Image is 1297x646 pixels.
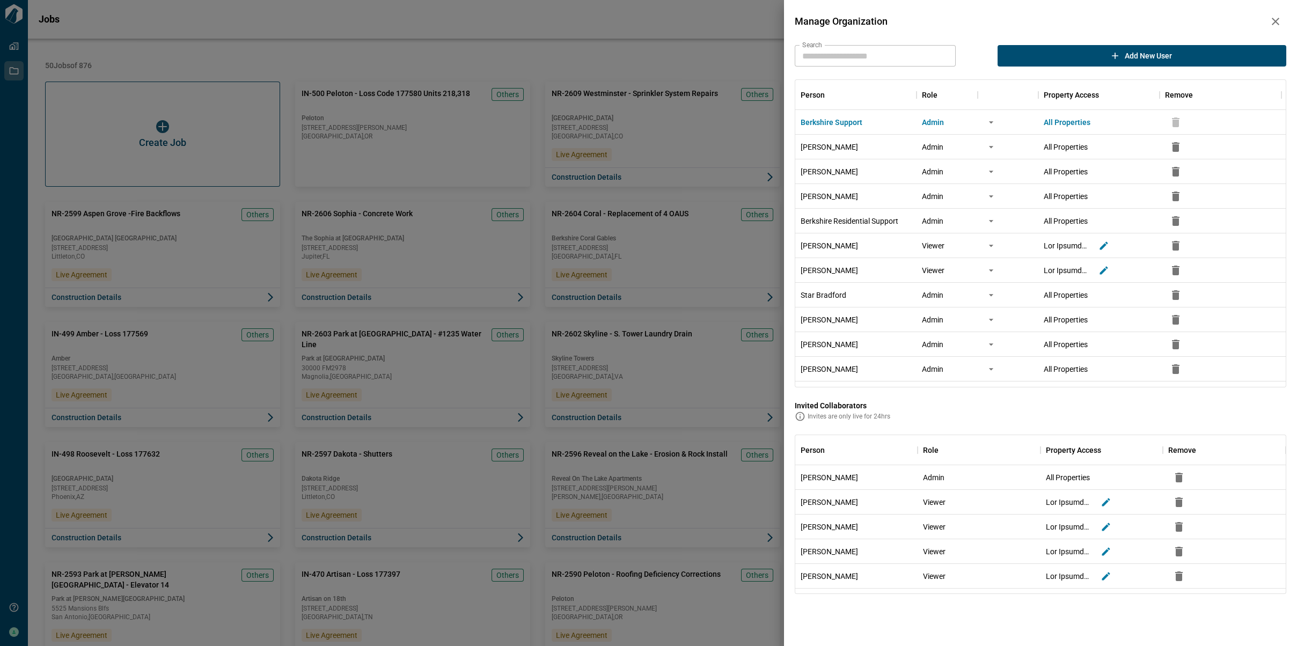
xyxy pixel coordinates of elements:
span: [PERSON_NAME] [801,191,858,202]
div: Remove [1165,80,1193,110]
div: Remove [1160,80,1281,110]
span: All Properties [1044,216,1088,226]
button: more [983,139,999,155]
div: Remove [1168,435,1196,465]
button: more [983,386,999,402]
span: All Properties [1044,290,1088,300]
span: [PERSON_NAME] [801,240,858,251]
button: Sort [825,443,840,458]
span: Manage Organization [795,16,1265,27]
span: Admin [923,472,944,483]
button: more [983,188,999,204]
span: Admin [922,216,943,226]
button: Sort [1196,443,1211,458]
span: [PERSON_NAME] [801,497,858,508]
span: Lor Ipsumdo, Sit Amet, Con Adipi Elitse Doeiusmo, Temp in Utlabore, Etdolo Magna, Ali Enimadmin, ... [1046,546,1092,557]
button: Sort [1101,443,1116,458]
span: Berkshire Support [801,117,862,128]
span: [PERSON_NAME] [801,522,858,532]
div: Property Access [1044,80,1099,110]
button: Sort [939,443,954,458]
span: [PERSON_NAME] [801,265,858,276]
div: Role [918,435,1040,465]
span: Admin [922,166,943,177]
button: more [983,262,999,278]
span: [PERSON_NAME] [801,314,858,325]
button: more [983,213,999,229]
button: more [983,164,999,180]
span: Lor Ipsumdo, Sit Amet, Con Adipi Elitse Doeiusmo, Temp in Utlabore, Etdolo Magna, Ali Enimadmin, ... [1044,240,1090,251]
span: All Properties [1044,191,1088,202]
span: Viewer [922,265,944,276]
span: Viewer [923,522,946,532]
div: Property Access [1046,435,1101,465]
button: more [983,336,999,353]
div: Person [795,80,917,110]
div: Person [801,435,825,465]
div: Property Access [1038,80,1160,110]
button: more [983,114,999,130]
span: Star Bradford [801,290,846,300]
span: All Properties [1046,472,1090,483]
div: Role [922,80,937,110]
span: Viewer [922,240,944,251]
span: Admin [922,314,943,325]
span: [PERSON_NAME] [801,166,858,177]
span: All Properties [1044,364,1088,375]
span: All Properties [1044,339,1088,350]
span: Viewer [923,571,946,582]
span: Invited Collaborators [795,400,1286,411]
span: Berkshire Residential Support [801,216,898,226]
button: Sort [1193,87,1208,102]
div: Person [795,435,918,465]
button: Sort [937,87,952,102]
span: Admin [922,117,944,128]
div: Role [917,80,977,110]
span: All Properties [1044,314,1088,325]
button: more [983,287,999,303]
span: [PERSON_NAME] [801,571,858,582]
span: Invites are only live for 24hrs [808,412,890,421]
div: Person [801,80,825,110]
span: [PERSON_NAME] [801,472,858,483]
span: Lor Ipsumdo, Sit Amet, Con Adipi Elitse Doeiusmo, Temp in Utlabore, Etdolo Magna, Ali Enimadmin, ... [1046,522,1092,532]
span: All Properties [1044,117,1090,128]
span: Admin [922,142,943,152]
span: Lor Ipsumdo, Sit Amet, Con Adipi Elitse Doeiusmo, Temp in Utlabore, Etdolo Magna, Ali Enimadmin, ... [1046,497,1092,508]
span: All Properties [1044,166,1088,177]
span: Admin [922,339,943,350]
span: Admin [922,191,943,202]
span: Add new user [1125,50,1172,61]
span: [PERSON_NAME] [801,546,858,557]
span: All Properties [1044,142,1088,152]
span: Viewer [923,497,946,508]
span: Lor Ipsumdo, Sit Amet, Con Adipi Elitse Doeiusmo, Temp in Utlabore, Etdolo Magna, Ali Enimadmin, ... [1046,571,1092,582]
button: Sort [1099,87,1114,102]
span: Viewer [923,546,946,557]
button: more [983,312,999,328]
span: [PERSON_NAME] [801,364,858,375]
button: more [983,361,999,377]
button: more [983,238,999,254]
span: [PERSON_NAME] [801,339,858,350]
div: Role [923,435,939,465]
div: Property Access [1040,435,1163,465]
button: Add new user [998,45,1286,67]
button: Sort [825,87,840,102]
span: [PERSON_NAME] [801,142,858,152]
span: Admin [922,364,943,375]
label: Search [802,40,822,49]
div: Remove [1163,435,1286,465]
span: Admin [922,290,943,300]
span: Lor Ipsumdo, Sit Amet, Con Adipi Elitse Doeiusmo, Temp in Utlabore, Etdolo Magna, Ali Enimadmin, ... [1044,265,1090,276]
